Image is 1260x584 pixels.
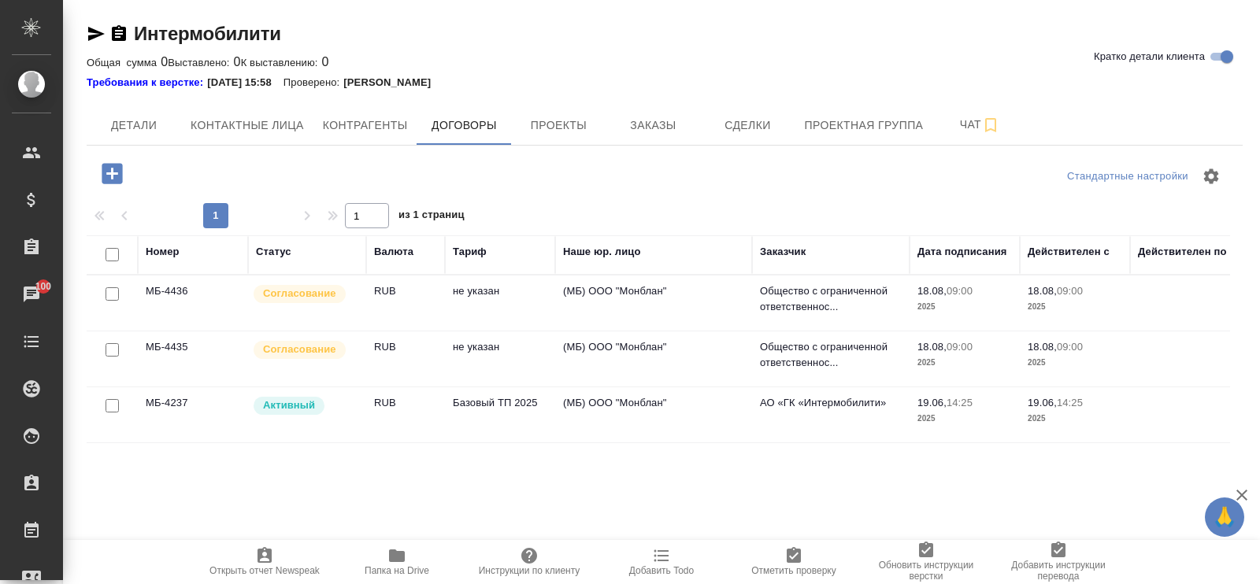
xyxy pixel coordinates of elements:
[87,75,207,91] div: Нажми, чтобы открыть папку с инструкцией
[191,116,304,135] span: Контактные лица
[263,342,336,357] p: Согласование
[917,397,947,408] p: 19.06,
[629,565,694,576] span: Добавить Todo
[87,24,106,43] button: Скопировать ссылку для ЯМессенджера
[555,275,752,331] td: (МБ) ООО "Монблан"
[710,116,785,135] span: Сделки
[1028,341,1057,353] p: 18.08,
[595,540,728,584] button: Добавить Todo
[323,116,408,135] span: Контрагенты
[109,24,128,43] button: Скопировать ссылку
[1028,355,1122,371] p: 2025
[374,244,413,260] div: Валюта
[1028,285,1057,297] p: 18.08,
[563,244,641,260] div: Наше юр. лицо
[138,331,248,386] td: МБ-4435
[426,116,502,135] span: Договоры
[869,560,983,582] span: Обновить инструкции верстки
[87,75,207,91] a: Требования к верстке:
[917,411,1012,427] p: 2025
[366,275,445,331] td: RUB
[942,115,1017,135] span: Чат
[992,540,1125,584] button: Добавить инструкции перевода
[917,299,1012,315] p: 2025
[804,116,923,135] span: Проектная группа
[1057,285,1083,297] p: 09:00
[87,53,1243,72] div: 0 0 0
[445,331,555,386] td: не указан
[463,540,595,584] button: Инструкции по клиенту
[168,57,233,68] p: Выставлено:
[760,395,902,411] p: АО «ГК «Интермобилити»
[555,387,752,442] td: (МБ) ООО "Монблан"
[263,397,315,413] p: Активный
[555,331,752,386] td: (МБ) ООО "Монблан"
[479,565,580,576] span: Инструкции по клиенту
[1138,244,1226,260] div: Действителен по
[1028,397,1057,408] p: 19.06,
[1028,411,1122,427] p: 2025
[1028,244,1110,260] div: Действителен с
[256,244,291,260] div: Статус
[760,244,806,260] div: Заказчик
[917,355,1012,371] p: 2025
[134,23,281,44] a: Интермобилити
[947,397,973,408] p: 14:25
[1205,497,1244,537] button: 🙏
[917,285,947,297] p: 18.08,
[241,57,322,68] p: К выставлению:
[615,116,691,135] span: Заказы
[4,275,59,314] a: 100
[1063,164,1192,189] div: split button
[1094,49,1205,65] span: Кратко детали клиента
[1057,341,1083,353] p: 09:00
[445,275,555,331] td: не указан
[1002,560,1115,582] span: Добавить инструкции перевода
[146,244,180,260] div: Номер
[138,275,248,331] td: МБ-4436
[366,331,445,386] td: RUB
[445,387,555,442] td: Базовый ТП 2025
[917,244,1007,260] div: Дата подписания
[91,157,134,190] button: Добавить договор
[521,116,596,135] span: Проекты
[1192,157,1230,195] span: Настроить таблицу
[1028,299,1122,315] p: 2025
[453,244,487,260] div: Тариф
[1211,501,1238,534] span: 🙏
[365,565,429,576] span: Папка на Drive
[331,540,463,584] button: Папка на Drive
[198,540,331,584] button: Открыть отчет Newspeak
[87,57,161,68] p: Общая сумма
[728,540,860,584] button: Отметить проверку
[26,279,61,294] span: 100
[138,387,248,442] td: МБ-4237
[947,285,973,297] p: 09:00
[760,339,902,371] p: Общество с ограниченной ответственнос...
[1057,397,1083,408] p: 14:25
[209,565,320,576] span: Открыть отчет Newspeak
[283,75,344,91] p: Проверено:
[207,75,283,91] p: [DATE] 15:58
[263,286,336,301] p: Согласование
[947,341,973,353] p: 09:00
[398,205,465,228] span: из 1 страниц
[860,540,992,584] button: Обновить инструкции верстки
[751,565,836,576] span: Отметить проверку
[366,387,445,442] td: RUB
[96,116,172,135] span: Детали
[981,116,1000,135] svg: Подписаться
[917,341,947,353] p: 18.08,
[343,75,443,91] p: [PERSON_NAME]
[760,283,902,315] p: Общество с ограниченной ответственнос...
